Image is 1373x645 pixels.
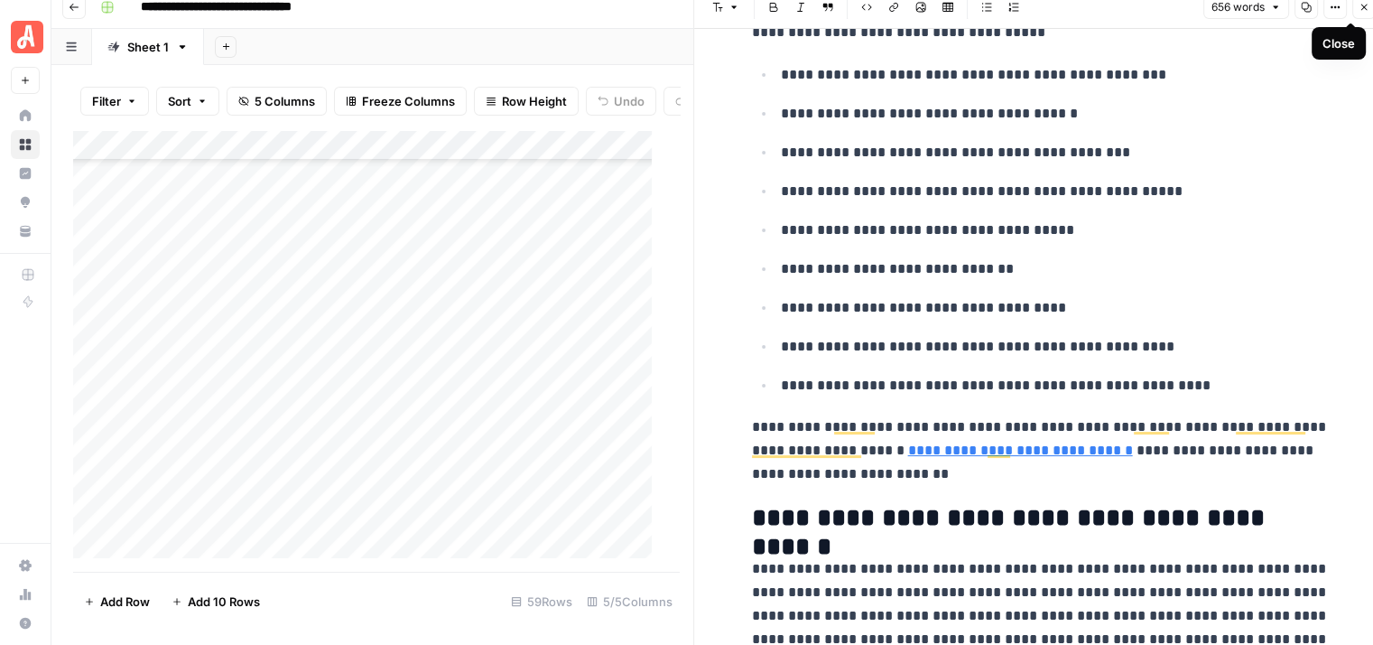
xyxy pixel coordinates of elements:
[11,159,40,188] a: Insights
[11,217,40,246] a: Your Data
[127,38,169,56] div: Sheet 1
[11,188,40,217] a: Opportunities
[11,21,43,53] img: Angi Logo
[188,593,260,611] span: Add 10 Rows
[156,87,219,116] button: Sort
[580,587,680,616] div: 5/5 Columns
[11,609,40,638] button: Help + Support
[504,587,580,616] div: 59 Rows
[11,580,40,609] a: Usage
[92,92,121,110] span: Filter
[161,587,271,616] button: Add 10 Rows
[92,29,204,65] a: Sheet 1
[11,551,40,580] a: Settings
[80,87,149,116] button: Filter
[586,87,656,116] button: Undo
[1322,34,1355,52] div: Close
[334,87,467,116] button: Freeze Columns
[227,87,327,116] button: 5 Columns
[362,92,455,110] span: Freeze Columns
[100,593,150,611] span: Add Row
[255,92,315,110] span: 5 Columns
[11,14,40,60] button: Workspace: Angi
[474,87,579,116] button: Row Height
[614,92,645,110] span: Undo
[502,92,567,110] span: Row Height
[73,587,161,616] button: Add Row
[11,101,40,130] a: Home
[168,92,191,110] span: Sort
[11,130,40,159] a: Browse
